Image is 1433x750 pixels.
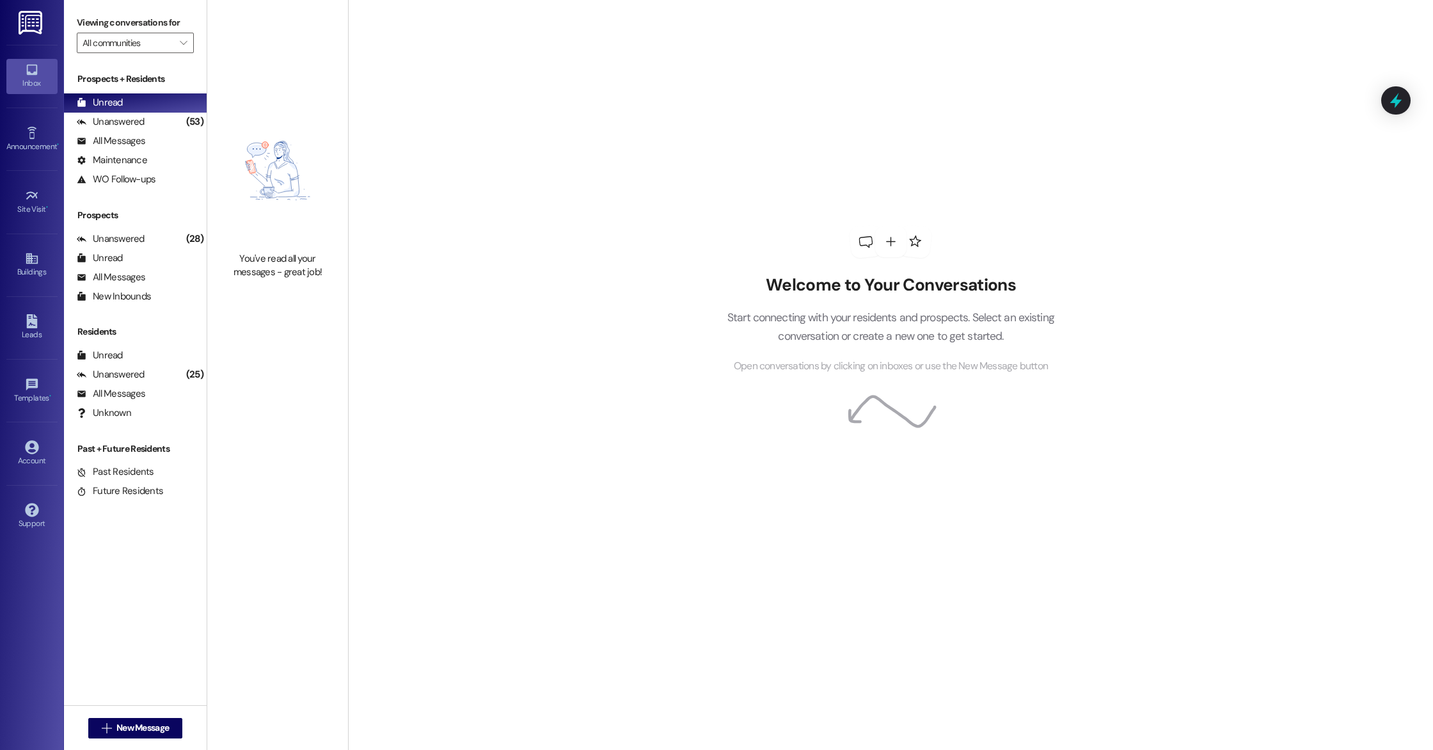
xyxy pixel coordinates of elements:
[708,308,1073,345] p: Start connecting with your residents and prospects. Select an existing conversation or create a n...
[6,436,58,471] a: Account
[77,13,194,33] label: Viewing conversations for
[221,252,334,280] div: You've read all your messages - great job!
[116,721,169,735] span: New Message
[77,271,145,284] div: All Messages
[6,499,58,534] a: Support
[88,718,183,738] button: New Message
[77,115,145,129] div: Unanswered
[77,290,151,303] div: New Inbounds
[77,406,131,420] div: Unknown
[49,392,51,401] span: •
[77,154,147,167] div: Maintenance
[83,33,173,53] input: All communities
[64,442,207,456] div: Past + Future Residents
[46,203,48,212] span: •
[180,38,187,48] i: 
[6,185,58,219] a: Site Visit •
[77,484,163,498] div: Future Residents
[77,251,123,265] div: Unread
[6,59,58,93] a: Inbox
[221,95,334,245] img: empty-state
[6,248,58,282] a: Buildings
[183,229,207,249] div: (28)
[57,140,59,149] span: •
[64,209,207,222] div: Prospects
[19,11,45,35] img: ResiDesk Logo
[6,374,58,408] a: Templates •
[64,325,207,339] div: Residents
[77,349,123,362] div: Unread
[734,358,1048,374] span: Open conversations by clicking on inboxes or use the New Message button
[77,96,123,109] div: Unread
[708,275,1073,296] h2: Welcome to Your Conversations
[6,310,58,345] a: Leads
[77,387,145,401] div: All Messages
[77,173,155,186] div: WO Follow-ups
[183,112,207,132] div: (53)
[64,72,207,86] div: Prospects + Residents
[183,365,207,385] div: (25)
[77,368,145,381] div: Unanswered
[77,232,145,246] div: Unanswered
[102,723,111,733] i: 
[77,465,154,479] div: Past Residents
[77,134,145,148] div: All Messages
